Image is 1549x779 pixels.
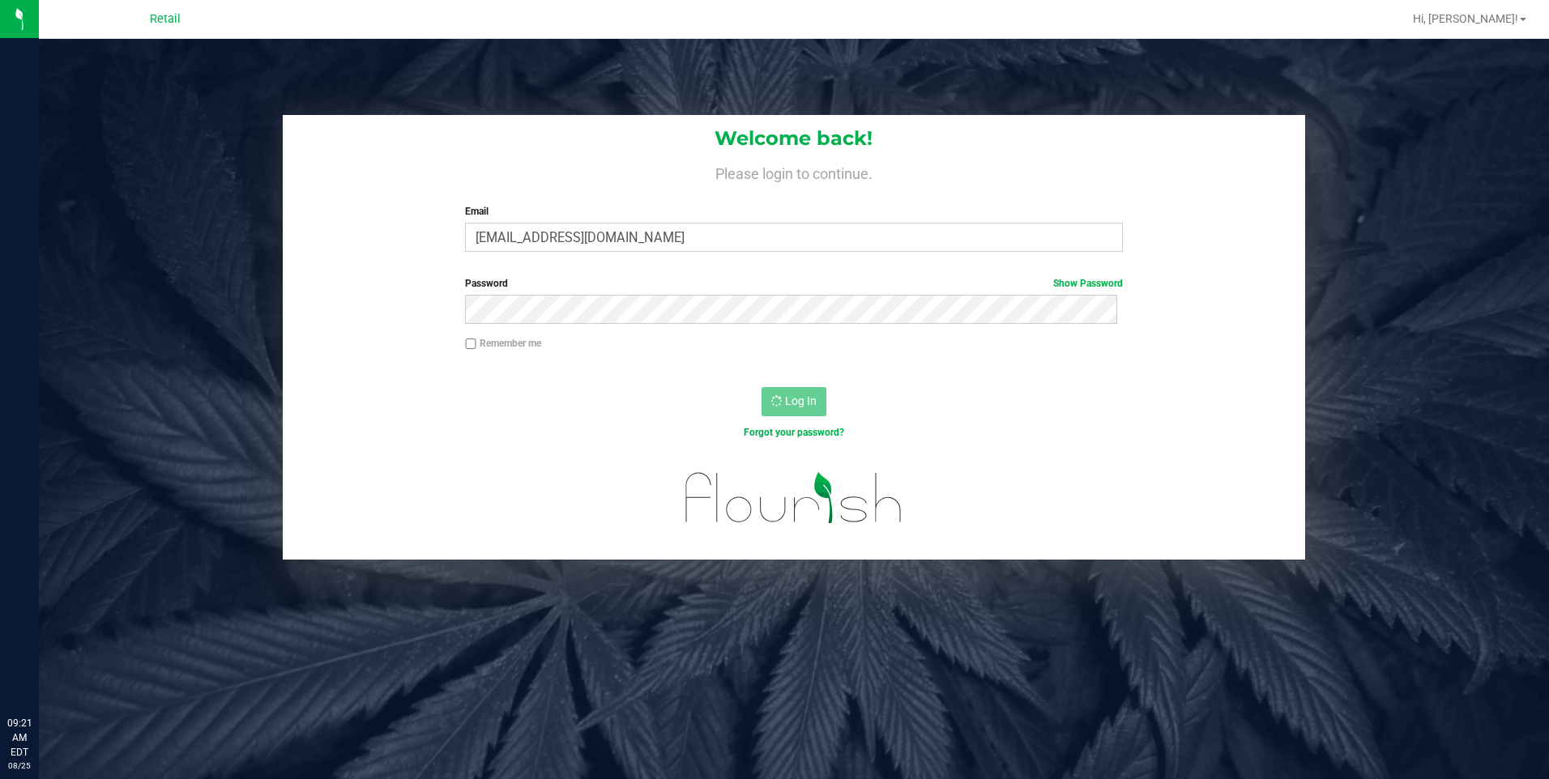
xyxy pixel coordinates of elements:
span: Password [465,278,508,289]
label: Remember me [465,336,541,351]
span: Log In [785,394,817,407]
span: Retail [150,12,181,26]
p: 08/25 [7,760,32,772]
a: Forgot your password? [744,427,844,438]
button: Log In [762,387,826,416]
img: flourish_logo.svg [666,457,922,539]
span: Hi, [PERSON_NAME]! [1413,12,1518,25]
p: 09:21 AM EDT [7,716,32,760]
label: Email [465,204,1123,219]
input: Remember me [465,338,476,350]
a: Show Password [1053,278,1123,289]
h4: Please login to continue. [283,162,1306,181]
h1: Welcome back! [283,128,1306,149]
